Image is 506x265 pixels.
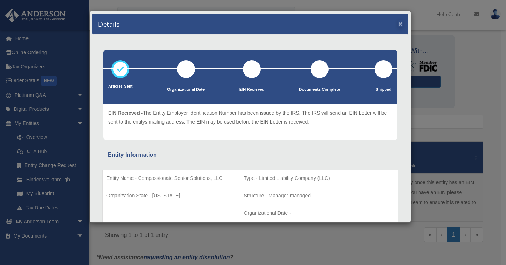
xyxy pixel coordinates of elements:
[108,109,392,126] p: The Entity Employer Identification Number has been issued by the IRS. The IRS will send an EIN Le...
[244,209,394,218] p: Organizational Date -
[244,174,394,183] p: Type - Limited Liability Company (LLC)
[244,191,394,200] p: Structure - Manager-managed
[108,110,143,116] span: EIN Recieved -
[375,86,392,93] p: Shipped
[239,86,265,93] p: EIN Recieved
[167,86,205,93] p: Organizational Date
[299,86,340,93] p: Documents Complete
[108,150,393,160] div: Entity Information
[106,174,236,183] p: Entity Name - Compassionate Senior Solutions, LLC
[398,20,403,27] button: ×
[108,83,132,90] p: Articles Sent
[98,19,120,29] h4: Details
[106,191,236,200] p: Organization State - [US_STATE]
